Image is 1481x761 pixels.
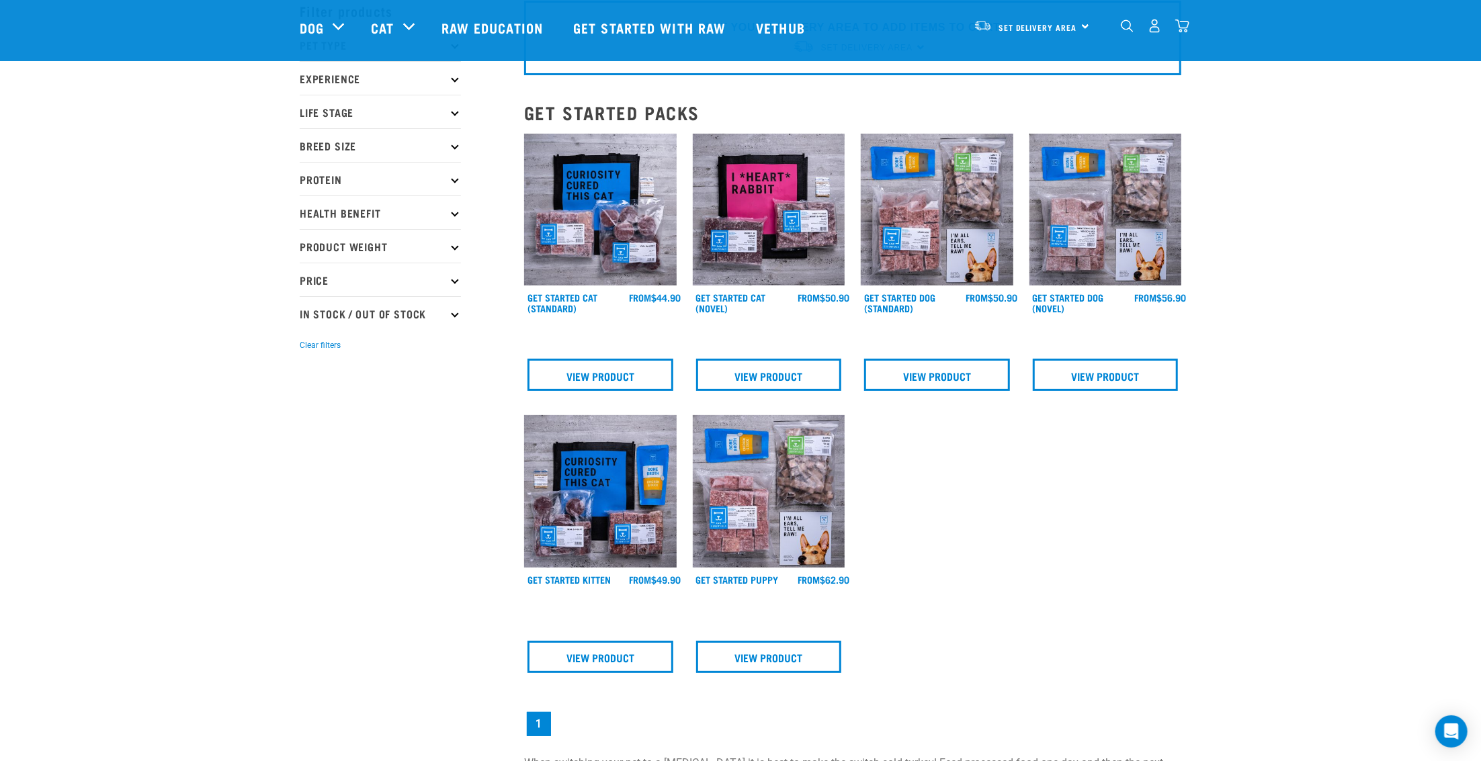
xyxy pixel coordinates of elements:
a: View Product [1033,359,1179,391]
p: Protein [300,162,461,195]
p: Life Stage [300,95,461,128]
a: Raw Education [428,1,560,54]
p: Breed Size [300,128,461,162]
img: NSP Dog Novel Update [1029,134,1182,286]
a: Get Started Dog (Standard) [864,295,935,310]
span: FROM [1134,295,1156,300]
span: FROM [966,295,988,300]
button: Clear filters [300,339,341,351]
p: In Stock / Out Of Stock [300,296,461,330]
a: Get Started Dog (Novel) [1033,295,1104,310]
a: Cat [371,17,394,38]
div: Open Intercom Messenger [1435,715,1468,748]
a: View Product [527,641,673,673]
p: Experience [300,61,461,95]
a: Get Started Kitten [527,577,611,582]
img: Assortment Of Raw Essential Products For Cats Including, Pink And Black Tote Bag With "I *Heart* ... [693,134,845,286]
p: Price [300,263,461,296]
p: Product Weight [300,229,461,263]
img: home-icon-1@2x.png [1121,19,1134,32]
img: Assortment Of Raw Essential Products For Cats Including, Blue And Black Tote Bag With "Curiosity ... [524,134,677,286]
a: Get Started Cat (Novel) [696,295,766,310]
a: View Product [527,359,673,391]
a: Vethub [743,1,822,54]
span: FROM [798,295,820,300]
span: FROM [798,577,820,582]
img: home-icon@2x.png [1175,19,1189,33]
h2: Get Started Packs [524,102,1181,123]
div: $56.90 [1134,292,1186,303]
img: van-moving.png [974,19,992,32]
p: Health Benefit [300,195,461,229]
nav: pagination [524,709,1181,739]
a: Get Started Cat (Standard) [527,295,597,310]
span: Set Delivery Area [999,25,1076,30]
a: Get Started Puppy [696,577,779,582]
img: NSP Kitten Update [524,415,677,568]
div: $50.90 [798,292,849,303]
a: View Product [864,359,1010,391]
div: $49.90 [630,574,681,585]
a: Page 1 [527,712,551,736]
div: $50.90 [966,292,1018,303]
div: $62.90 [798,574,849,585]
img: NSP Dog Standard Update [861,134,1013,286]
a: View Product [696,641,842,673]
span: FROM [630,577,652,582]
a: View Product [696,359,842,391]
div: $44.90 [630,292,681,303]
span: FROM [630,295,652,300]
img: NPS Puppy Update [693,415,845,568]
a: Get started with Raw [560,1,743,54]
img: user.png [1148,19,1162,33]
a: Dog [300,17,324,38]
